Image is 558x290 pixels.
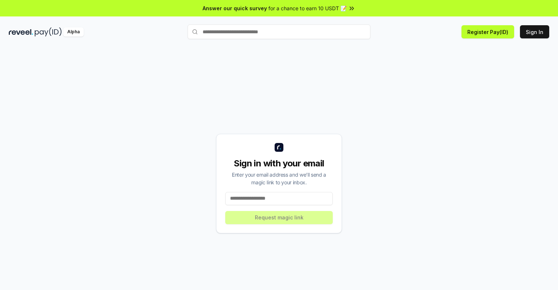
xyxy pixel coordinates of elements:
img: pay_id [35,27,62,37]
div: Sign in with your email [225,158,333,169]
div: Enter your email address and we’ll send a magic link to your inbox. [225,171,333,186]
span: for a chance to earn 10 USDT 📝 [268,4,347,12]
img: reveel_dark [9,27,33,37]
span: Answer our quick survey [203,4,267,12]
button: Register Pay(ID) [461,25,514,38]
div: Alpha [63,27,84,37]
img: logo_small [275,143,283,152]
button: Sign In [520,25,549,38]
